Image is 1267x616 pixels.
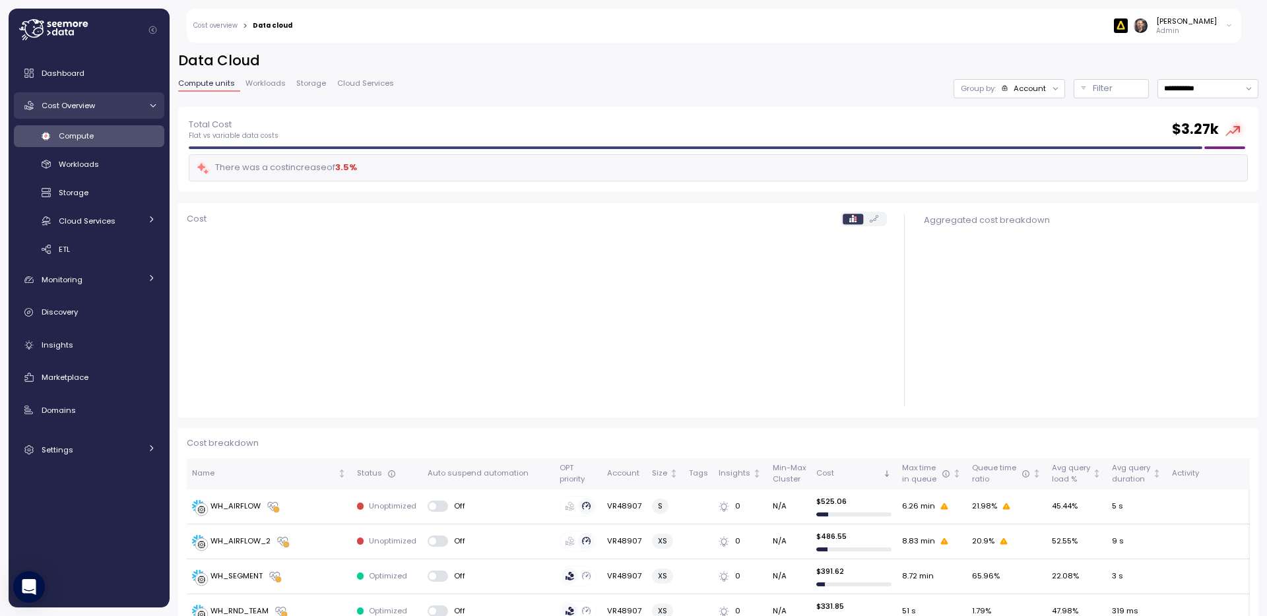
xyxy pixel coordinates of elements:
[42,307,78,317] span: Discovery
[658,569,667,583] span: XS
[187,458,352,489] th: NameNot sorted
[369,605,407,616] p: Optimized
[1093,82,1113,95] p: Filter
[145,25,161,35] button: Collapse navigation
[448,501,466,511] span: Off
[178,80,235,87] span: Compute units
[897,458,967,489] th: Max timein queueNot sorted
[42,100,95,111] span: Cost Overview
[189,118,278,131] p: Total Cost
[602,559,647,594] td: VR48907
[1107,524,1167,559] td: 9 s
[187,212,207,226] p: Cost
[42,405,76,416] span: Domains
[357,468,417,479] div: Status
[13,571,45,603] div: Open Intercom Messenger
[448,536,466,546] span: Off
[602,524,647,559] td: VR48907
[719,501,762,512] div: 0
[816,566,892,576] p: $ 391.62
[337,80,394,87] span: Cloud Services
[924,214,1248,227] div: Aggregated cost breakdown
[335,161,357,174] div: 3.5 %
[428,468,549,479] div: Auto suspend automation
[882,469,892,478] div: Sorted descending
[14,125,164,147] a: Compute
[42,445,73,455] span: Settings
[189,131,278,140] p: Flat vs variable data costs
[42,340,73,350] span: Insights
[607,468,641,479] div: Account
[669,469,678,478] div: Not sorted
[42,68,84,78] span: Dashboard
[773,462,806,485] div: Min-Max Cluster
[719,536,762,547] div: 0
[967,458,1047,489] th: Queue timeratioNot sorted
[42,274,82,285] span: Monitoring
[1092,469,1101,478] div: Not sorted
[192,468,335,479] div: Name
[816,531,892,541] p: $ 486.55
[14,182,164,204] a: Storage
[1052,570,1079,582] span: 22.08 %
[972,462,1030,485] div: Queue time ratio
[658,499,663,513] span: S
[14,397,164,423] a: Domains
[719,570,762,582] div: 0
[1047,458,1107,489] th: Avg queryload %Not sorted
[652,468,667,479] div: Size
[14,299,164,326] a: Discovery
[59,216,115,226] span: Cloud Services
[902,536,935,547] span: 8.83 min
[972,536,994,547] span: 20.9 %
[816,496,892,507] p: $ 525.06
[448,605,466,616] span: Off
[193,22,238,29] a: Cost overview
[14,92,164,119] a: Cost Overview
[1172,120,1219,139] h2: $ 3.27k
[1156,26,1217,36] p: Admin
[952,469,961,478] div: Not sorted
[767,559,810,594] td: N/A
[14,60,164,86] a: Dashboard
[1156,16,1217,26] div: [PERSON_NAME]
[196,160,357,175] div: There was a cost increase of
[767,524,810,559] td: N/A
[14,437,164,463] a: Settings
[245,80,286,87] span: Workloads
[448,570,466,581] span: Off
[972,501,997,512] span: 21.98 %
[972,570,1000,582] span: 65.96 %
[1052,501,1078,512] span: 45.44 %
[1032,469,1041,478] div: Not sorted
[14,154,164,175] a: Workloads
[1134,18,1148,32] img: ACg8ocI2dL-zei04f8QMW842o_HSSPOvX6ScuLi9DAmwXc53VPYQOcs=s96-c
[14,210,164,231] a: Cloud Services
[14,364,164,390] a: Marketplace
[296,80,326,87] span: Storage
[689,468,708,479] div: Tags
[1014,83,1046,94] div: Account
[767,489,810,524] td: N/A
[1052,536,1078,547] span: 52.55 %
[14,238,164,260] a: ETL
[719,468,750,479] div: Insights
[1107,559,1167,594] td: 3 s
[1107,489,1167,524] td: 5 s
[59,187,88,198] span: Storage
[178,51,1258,71] h2: Data Cloud
[658,534,667,548] span: XS
[337,469,346,478] div: Not sorted
[59,159,99,169] span: Workloads
[369,536,416,546] p: Unoptimized
[211,570,263,582] div: WH_SEGMENT
[59,244,70,255] span: ETL
[59,131,94,141] span: Compute
[647,458,684,489] th: SizeNot sorted
[1074,79,1149,98] button: Filter
[1114,18,1128,32] img: 6628aa71fabf670d87b811be.PNG
[752,469,762,478] div: Not sorted
[253,22,292,29] div: Data cloud
[902,570,934,582] span: 8.72 min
